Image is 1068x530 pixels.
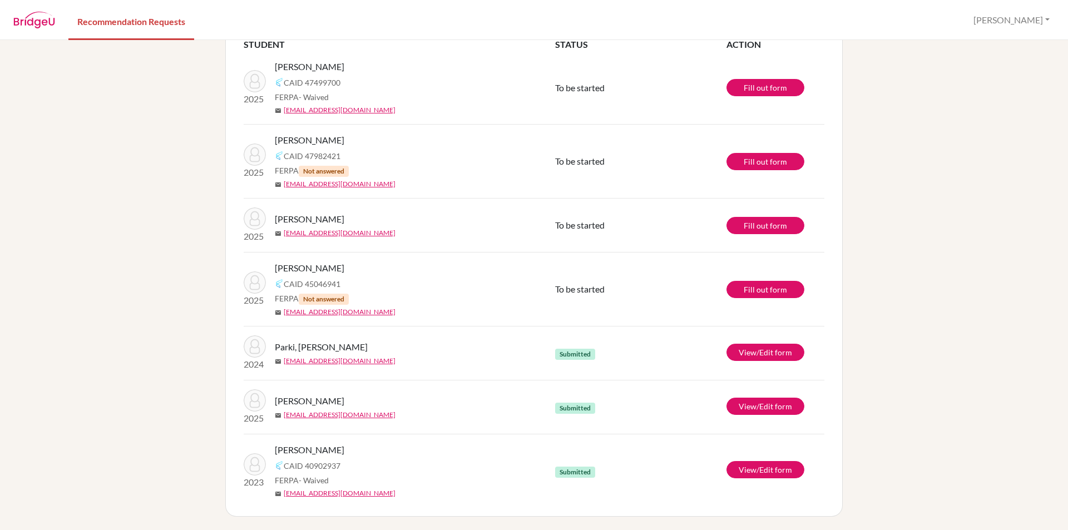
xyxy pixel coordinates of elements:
img: Thakur, Suman [244,70,266,92]
a: [EMAIL_ADDRESS][DOMAIN_NAME] [284,410,395,420]
p: 2023 [244,475,266,489]
img: Common App logo [275,279,284,288]
img: Satyal, Shabdi [244,389,266,412]
span: mail [275,107,281,114]
a: Fill out form [726,153,804,170]
span: mail [275,358,281,365]
th: STATUS [555,38,726,51]
span: Not answered [299,294,349,305]
span: FERPA [275,165,349,177]
a: Recommendation Requests [68,2,194,40]
span: To be started [555,220,605,230]
span: CAID 47982421 [284,150,340,162]
span: CAID 47499700 [284,77,340,88]
th: STUDENT [244,38,555,51]
span: FERPA [275,293,349,305]
span: FERPA [275,91,329,103]
p: 2025 [244,230,266,243]
p: 2025 [244,166,266,179]
p: 2025 [244,412,266,425]
button: [PERSON_NAME] [968,9,1055,31]
a: [EMAIL_ADDRESS][DOMAIN_NAME] [284,179,395,189]
a: Fill out form [726,281,804,298]
span: CAID 45046941 [284,278,340,290]
a: View/Edit form [726,398,804,415]
p: 2024 [244,358,266,371]
a: View/Edit form [726,461,804,478]
a: [EMAIL_ADDRESS][DOMAIN_NAME] [284,488,395,498]
img: Parki, Sangita [244,335,266,358]
span: [PERSON_NAME] [275,394,344,408]
span: mail [275,181,281,188]
span: [PERSON_NAME] [275,261,344,275]
span: To be started [555,82,605,93]
img: Common App logo [275,78,284,87]
span: mail [275,412,281,419]
th: ACTION [726,38,824,51]
img: Raut, Teju [244,143,266,166]
a: [EMAIL_ADDRESS][DOMAIN_NAME] [284,356,395,366]
a: [EMAIL_ADDRESS][DOMAIN_NAME] [284,228,395,238]
a: [EMAIL_ADDRESS][DOMAIN_NAME] [284,307,395,317]
span: Not answered [299,166,349,177]
img: Acharya, Samir [244,271,266,294]
span: [PERSON_NAME] [275,133,344,147]
p: 2025 [244,92,266,106]
a: Fill out form [726,217,804,234]
img: Rawal, Devaki [244,453,266,475]
span: - Waived [299,92,329,102]
span: mail [275,491,281,497]
img: Bhusal, Swastik [244,207,266,230]
p: 2025 [244,294,266,307]
span: FERPA [275,474,329,486]
img: Common App logo [275,461,284,470]
a: Fill out form [726,79,804,96]
span: To be started [555,284,605,294]
span: Submitted [555,467,595,478]
span: mail [275,309,281,316]
span: [PERSON_NAME] [275,443,344,457]
span: Submitted [555,403,595,414]
span: Parki, [PERSON_NAME] [275,340,368,354]
span: [PERSON_NAME] [275,60,344,73]
span: - Waived [299,475,329,485]
span: Submitted [555,349,595,360]
span: [PERSON_NAME] [275,212,344,226]
a: [EMAIL_ADDRESS][DOMAIN_NAME] [284,105,395,115]
span: To be started [555,156,605,166]
img: BridgeU logo [13,12,55,28]
span: mail [275,230,281,237]
img: Common App logo [275,151,284,160]
a: View/Edit form [726,344,804,361]
span: CAID 40902937 [284,460,340,472]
